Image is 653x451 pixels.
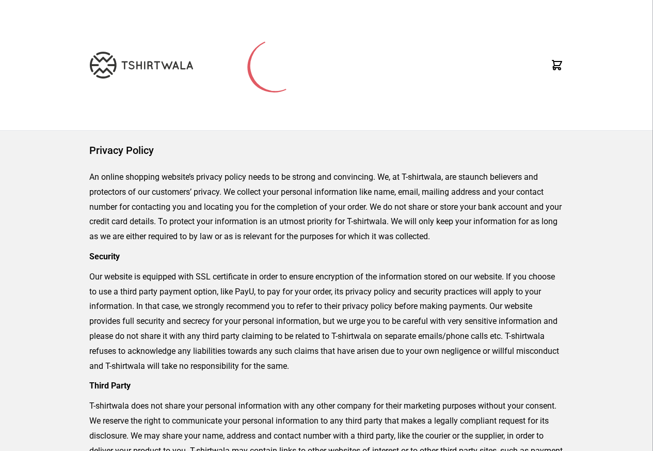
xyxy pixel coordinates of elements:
[90,52,193,79] img: TW-LOGO-400-104.png
[89,270,564,374] p: Our website is equipped with SSL certificate in order to ensure encryption of the information sto...
[89,381,131,391] strong: Third Party
[89,143,564,158] h1: Privacy Policy
[89,252,120,261] strong: Security
[89,170,564,244] p: An online shopping website’s privacy policy needs to be strong and convincing. We, at T-shirtwala...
